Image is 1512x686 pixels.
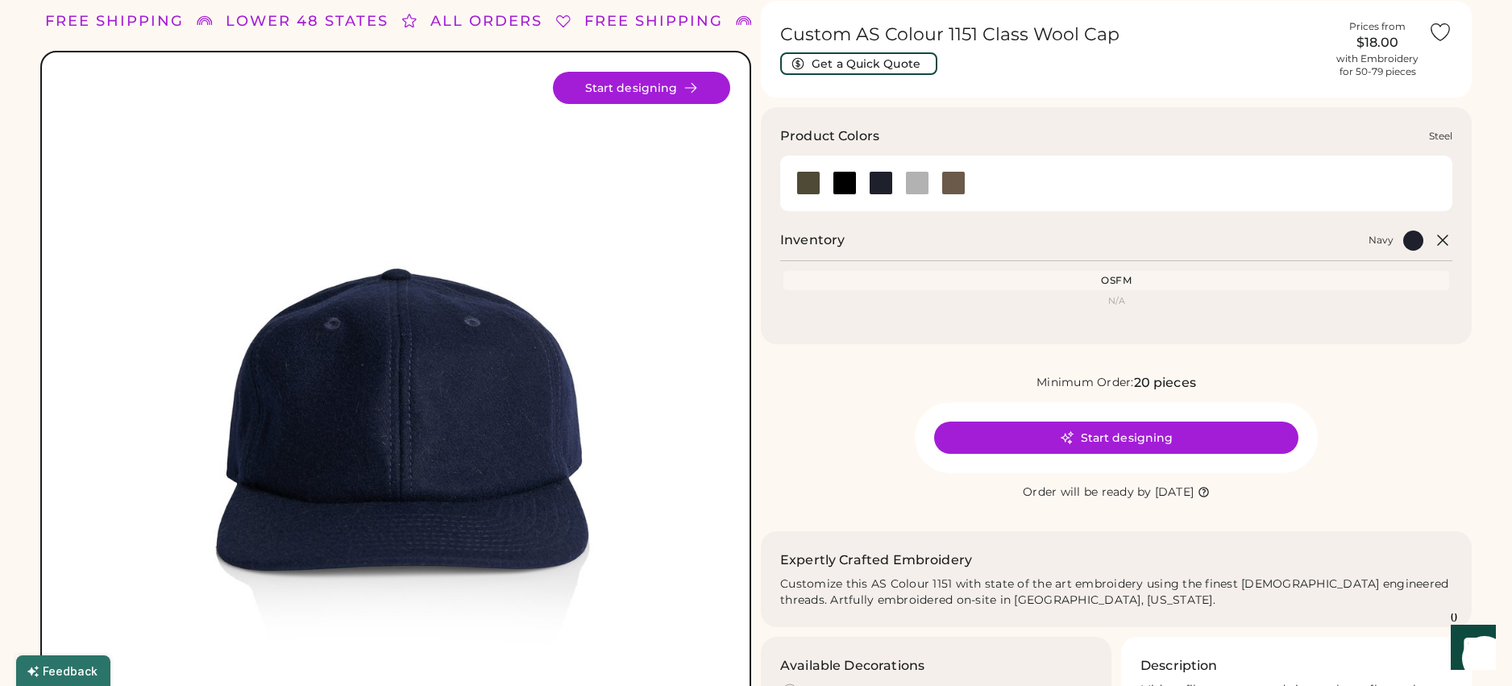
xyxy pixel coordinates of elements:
[780,551,972,570] h2: Expertly Crafted Embroidery
[780,231,845,250] h2: Inventory
[1435,613,1505,683] iframe: Front Chat
[1429,130,1452,143] div: Steel
[787,274,1446,287] div: OSFM
[1349,20,1406,33] div: Prices from
[787,297,1446,306] div: N/A
[780,656,924,676] h3: Available Decorations
[1023,484,1152,501] div: Order will be ready by
[226,10,388,32] div: LOWER 48 STATES
[1369,234,1394,247] div: Navy
[45,10,184,32] div: FREE SHIPPING
[780,23,1327,46] h1: Custom AS Colour 1151 Class Wool Cap
[1134,373,1196,393] div: 20 pieces
[1140,656,1218,676] h3: Description
[1036,375,1134,391] div: Minimum Order:
[553,72,730,104] button: Start designing
[934,422,1298,454] button: Start designing
[780,127,879,146] h3: Product Colors
[1336,33,1419,52] div: $18.00
[1336,52,1419,78] div: with Embroidery for 50-79 pieces
[780,52,937,75] button: Get a Quick Quote
[584,10,723,32] div: FREE SHIPPING
[1155,484,1194,501] div: [DATE]
[430,10,542,32] div: ALL ORDERS
[780,576,1452,609] div: Customize this AS Colour 1151 with state of the art embroidery using the finest [DEMOGRAPHIC_DATA...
